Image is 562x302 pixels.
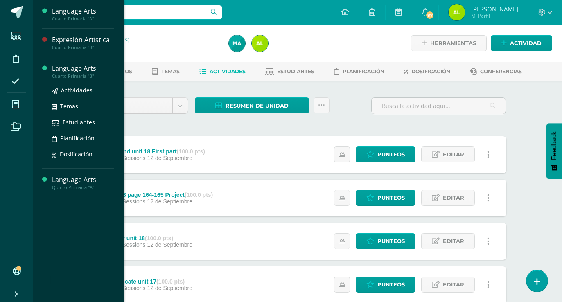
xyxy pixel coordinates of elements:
[52,73,114,79] div: Cuarto Primaria "B"
[52,101,114,111] a: Temas
[265,65,314,78] a: Estudiantes
[277,68,314,74] span: Estudiantes
[52,7,114,22] a: Language ArtsCuarto Primaria "A"
[443,234,464,249] span: Editar
[38,5,222,19] input: Busca un usuario...
[95,98,166,113] span: Unidad 4
[356,233,415,249] a: Punteos
[491,35,552,51] a: Actividad
[60,102,78,110] span: Temas
[52,64,114,79] a: Language ArtsCuarto Primaria "B"
[89,98,188,113] a: Unidad 4
[510,36,542,51] span: Actividad
[98,192,213,198] div: Wrap up 8 page 164-165 Project
[52,185,114,190] div: Quinto Primaria "A"
[229,35,245,52] img: 35c103483f50a0d8d9909155e3ecc53e.png
[145,235,173,241] strong: (100.0 pts)
[471,12,518,19] span: Mi Perfil
[152,65,180,78] a: Temas
[551,131,558,160] span: Feedback
[411,35,487,51] a: Herramientas
[210,68,246,74] span: Actividades
[52,86,114,95] a: Actividades
[195,97,309,113] a: Resumen de unidad
[546,123,562,179] button: Feedback - Mostrar encuesta
[52,149,114,159] a: Dosificación
[52,35,114,45] div: Expresión Artística
[480,68,522,74] span: Conferencias
[377,277,405,292] span: Punteos
[52,175,114,190] a: Language ArtsQuinto Primaria "A"
[471,5,518,13] span: [PERSON_NAME]
[377,234,405,249] span: Punteos
[199,65,246,78] a: Actividades
[443,147,464,162] span: Editar
[449,4,465,20] img: 0ff697a5778ac9fcd5328353e113c3de.png
[404,65,450,78] a: Dosificación
[52,175,114,185] div: Language Arts
[98,235,192,241] div: Get ready unit 18
[52,45,114,50] div: Cuarto Primaria "B"
[443,190,464,205] span: Editar
[252,35,268,52] img: 0ff697a5778ac9fcd5328353e113c3de.png
[63,118,95,126] span: Estudiantes
[52,133,114,143] a: Planificación
[161,68,180,74] span: Temas
[343,68,384,74] span: Planificación
[372,98,506,114] input: Busca la actividad aquí...
[98,148,205,155] div: Understand unit 18 First part
[147,241,192,248] span: 12 de Septiembre
[147,198,192,205] span: 12 de Septiembre
[52,16,114,22] div: Cuarto Primaria "A"
[52,117,114,127] a: Estudiantes
[52,64,114,73] div: Language Arts
[356,146,415,162] a: Punteos
[147,155,192,161] span: 12 de Septiembre
[185,192,213,198] strong: (100.0 pts)
[52,35,114,50] a: Expresión ArtísticaCuarto Primaria "B"
[52,7,114,16] div: Language Arts
[425,11,434,20] span: 87
[64,34,219,45] h1: Language Arts
[334,65,384,78] a: Planificación
[377,147,405,162] span: Punteos
[64,45,219,53] div: Cuarto Primaria 'A'
[60,150,93,158] span: Dosificación
[430,36,476,51] span: Herramientas
[226,98,289,113] span: Resumen de unidad
[177,148,205,155] strong: (100.0 pts)
[356,190,415,206] a: Punteos
[377,190,405,205] span: Punteos
[60,134,95,142] span: Planificación
[356,277,415,293] a: Punteos
[61,86,93,94] span: Actividades
[443,277,464,292] span: Editar
[470,65,522,78] a: Conferencias
[411,68,450,74] span: Dosificación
